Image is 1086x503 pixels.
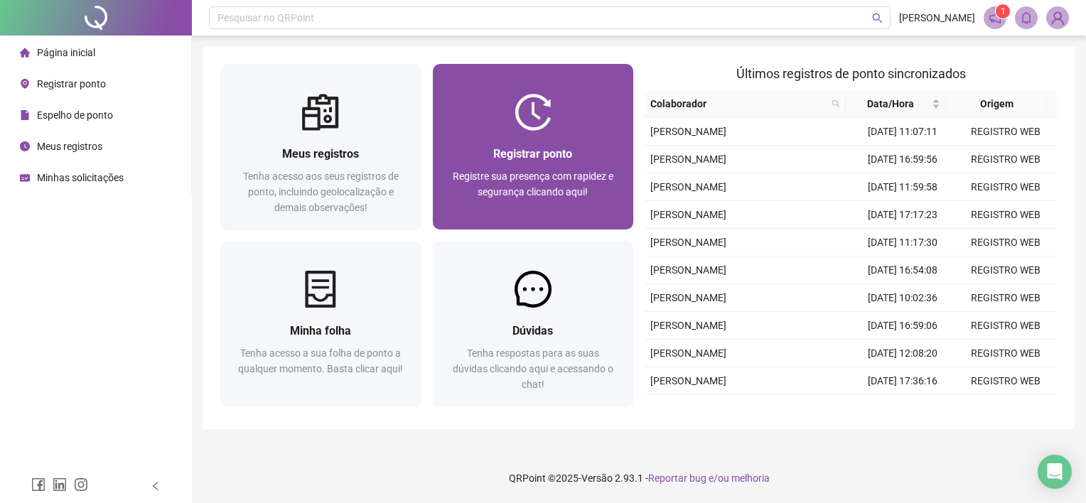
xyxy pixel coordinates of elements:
[290,324,351,337] span: Minha folha
[53,477,67,492] span: linkedin
[433,241,634,406] a: DúvidasTenha respostas para as suas dúvidas clicando aqui e acessando o chat!
[955,229,1058,256] td: REGISTRO WEB
[650,96,826,112] span: Colaborador
[650,264,726,276] span: [PERSON_NAME]
[512,324,553,337] span: Dúvidas
[851,340,955,367] td: [DATE] 12:08:20
[899,10,975,26] span: [PERSON_NAME]
[650,292,726,303] span: [PERSON_NAME]
[282,147,359,161] span: Meus registros
[151,481,161,491] span: left
[37,172,124,183] span: Minhas solicitações
[650,375,726,386] span: [PERSON_NAME]
[243,171,399,213] span: Tenha acesso aos seus registros de ponto, incluindo geolocalização e demais observações!
[955,256,1058,284] td: REGISTRO WEB
[20,173,30,183] span: schedule
[192,453,1086,503] footer: QRPoint © 2025 - 2.93.1 -
[851,146,955,173] td: [DATE] 16:59:56
[650,320,726,331] span: [PERSON_NAME]
[832,99,840,108] span: search
[220,64,421,229] a: Meus registrosTenha acesso aos seus registros de ponto, incluindo geolocalização e demais observa...
[493,147,572,161] span: Registrar ponto
[1047,7,1068,28] img: 86365
[955,340,1058,367] td: REGISTRO WEB
[851,284,955,312] td: [DATE] 10:02:36
[20,110,30,120] span: file
[851,229,955,256] td: [DATE] 11:17:30
[20,48,30,58] span: home
[650,181,726,193] span: [PERSON_NAME]
[1038,455,1072,489] div: Open Intercom Messenger
[955,201,1058,229] td: REGISTRO WEB
[650,237,726,248] span: [PERSON_NAME]
[650,153,726,165] span: [PERSON_NAME]
[955,173,1058,201] td: REGISTRO WEB
[955,146,1058,173] td: REGISTRO WEB
[648,472,770,484] span: Reportar bug e/ou melhoria
[996,4,1010,18] sup: 1
[74,477,88,492] span: instagram
[851,173,955,201] td: [DATE] 11:59:58
[989,11,1001,24] span: notification
[20,141,30,151] span: clock-circle
[851,367,955,395] td: [DATE] 17:36:16
[955,312,1058,340] td: REGISTRO WEB
[650,209,726,220] span: [PERSON_NAME]
[37,47,95,58] span: Página inicial
[650,347,726,359] span: [PERSON_NAME]
[1001,6,1006,16] span: 1
[955,284,1058,312] td: REGISTRO WEB
[872,13,883,23] span: search
[851,395,955,423] td: [DATE] 11:24:53
[1020,11,1033,24] span: bell
[946,90,1046,118] th: Origem
[433,64,634,229] a: Registrar pontoRegistre sua presença com rapidez e segurança clicando aqui!
[453,171,613,198] span: Registre sua presença com rapidez e segurança clicando aqui!
[37,78,106,90] span: Registrar ponto
[37,141,102,152] span: Meus registros
[581,472,613,484] span: Versão
[37,109,113,121] span: Espelho de ponto
[238,347,403,374] span: Tenha acesso a sua folha de ponto a qualquer momento. Basta clicar aqui!
[955,118,1058,146] td: REGISTRO WEB
[20,79,30,89] span: environment
[736,66,966,81] span: Últimos registros de ponto sincronizados
[851,256,955,284] td: [DATE] 16:54:08
[955,367,1058,395] td: REGISTRO WEB
[650,126,726,137] span: [PERSON_NAME]
[846,90,946,118] th: Data/Hora
[31,477,45,492] span: facebook
[851,201,955,229] td: [DATE] 17:17:23
[453,347,613,390] span: Tenha respostas para as suas dúvidas clicando aqui e acessando o chat!
[851,118,955,146] td: [DATE] 11:07:11
[851,96,929,112] span: Data/Hora
[955,395,1058,423] td: REGISTRO WEB
[829,93,843,114] span: search
[220,241,421,406] a: Minha folhaTenha acesso a sua folha de ponto a qualquer momento. Basta clicar aqui!
[851,312,955,340] td: [DATE] 16:59:06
